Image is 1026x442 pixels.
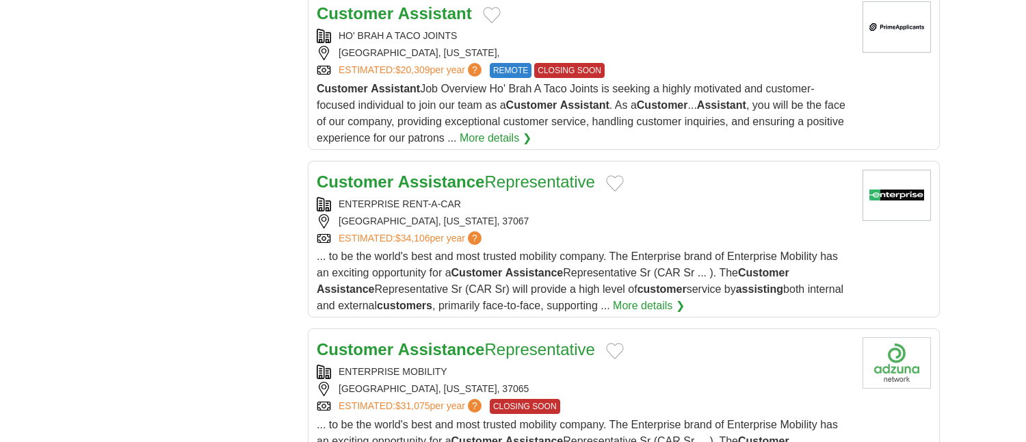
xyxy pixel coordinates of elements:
[637,283,687,295] strong: customer
[339,63,484,78] a: ESTIMATED:$20,309per year?
[863,337,931,389] img: Company logo
[606,175,624,192] button: Add to favorite jobs
[317,365,852,379] div: ENTERPRISE MOBILITY
[371,83,420,94] strong: Assistant
[606,343,624,359] button: Add to favorite jobs
[317,29,852,43] div: HO' BRAH A TACO JOINTS
[317,340,393,359] strong: Customer
[339,231,484,246] a: ESTIMATED:$34,106per year?
[560,99,609,111] strong: Assistant
[468,399,482,413] span: ?
[339,399,484,414] a: ESTIMATED:$31,075per year?
[377,300,432,311] strong: customers
[317,83,368,94] strong: Customer
[534,63,605,78] span: CLOSING SOON
[317,250,843,311] span: ... to be the world's best and most trusted mobility company. The Enterprise brand of Enterprise ...
[460,130,531,146] a: More details ❯
[398,4,472,23] strong: Assistant
[339,198,461,209] a: ENTERPRISE RENT-A-CAR
[468,63,482,77] span: ?
[317,46,852,60] div: [GEOGRAPHIC_DATA], [US_STATE],
[697,99,746,111] strong: Assistant
[395,233,430,244] span: $34,106
[613,298,685,314] a: More details ❯
[398,340,485,359] strong: Assistance
[490,63,531,78] span: REMOTE
[317,4,393,23] strong: Customer
[317,214,852,229] div: [GEOGRAPHIC_DATA], [US_STATE], 37067
[317,4,472,23] a: Customer Assistant
[637,99,688,111] strong: Customer
[863,170,931,221] img: Enterprise Rent A Car logo
[395,64,430,75] span: $20,309
[317,382,852,396] div: [GEOGRAPHIC_DATA], [US_STATE], 37065
[317,172,595,191] a: Customer AssistanceRepresentative
[506,99,557,111] strong: Customer
[317,172,393,191] strong: Customer
[317,340,595,359] a: Customer AssistanceRepresentative
[451,267,503,278] strong: Customer
[395,400,430,411] span: $31,075
[317,83,845,144] span: Job Overview Ho' Brah A Taco Joints is seeking a highly motivated and customer-focused individual...
[483,7,501,23] button: Add to favorite jobs
[468,231,482,245] span: ?
[317,283,375,295] strong: Assistance
[736,283,783,295] strong: assisting
[505,267,564,278] strong: Assistance
[738,267,789,278] strong: Customer
[863,1,931,53] img: Company logo
[490,399,560,414] span: CLOSING SOON
[398,172,485,191] strong: Assistance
